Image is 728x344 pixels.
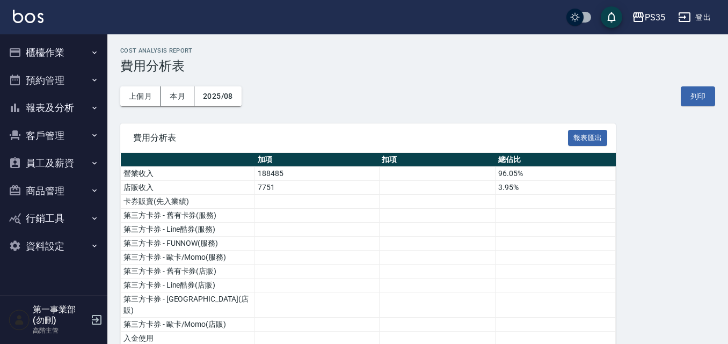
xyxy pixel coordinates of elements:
[121,251,255,265] td: 第三方卡券 - 歐卡/Momo(服務)
[161,86,194,106] button: 本月
[674,8,715,27] button: 登出
[121,223,255,237] td: 第三方卡券 - Line酷券(服務)
[121,265,255,279] td: 第三方卡券 - 舊有卡券(店販)
[255,181,380,195] td: 7751
[33,326,88,335] p: 高階主管
[681,86,715,106] button: 列印
[121,292,255,318] td: 第三方卡券 - [GEOGRAPHIC_DATA](店販)
[255,153,380,167] th: 加項
[121,181,255,195] td: 店販收入
[601,6,622,28] button: save
[496,167,616,181] td: 96.05%
[120,47,715,54] h2: Cost analysis Report
[379,153,495,167] th: 扣項
[4,67,103,94] button: 預約管理
[4,177,103,205] button: 商品管理
[121,195,255,209] td: 卡券販賣(先入業績)
[496,181,616,195] td: 3.95%
[255,167,380,181] td: 188485
[121,209,255,223] td: 第三方卡券 - 舊有卡券(服務)
[4,39,103,67] button: 櫃檯作業
[121,318,255,332] td: 第三方卡券 - 歐卡/Momo(店販)
[4,149,103,177] button: 員工及薪資
[568,130,608,147] button: 報表匯出
[133,133,568,143] span: 費用分析表
[194,86,242,106] button: 2025/08
[121,167,255,181] td: 營業收入
[9,309,30,331] img: Person
[4,94,103,122] button: 報表及分析
[496,153,616,167] th: 總佔比
[628,6,669,28] button: PS35
[645,11,665,24] div: PS35
[4,122,103,150] button: 客戶管理
[121,279,255,292] td: 第三方卡券 - Line酷券(店販)
[4,232,103,260] button: 資料設定
[4,204,103,232] button: 行銷工具
[121,237,255,251] td: 第三方卡券 - FUNNOW(服務)
[120,86,161,106] button: 上個月
[33,304,88,326] h5: 第一事業部 (勿刪)
[120,58,715,74] h3: 費用分析表
[13,10,43,23] img: Logo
